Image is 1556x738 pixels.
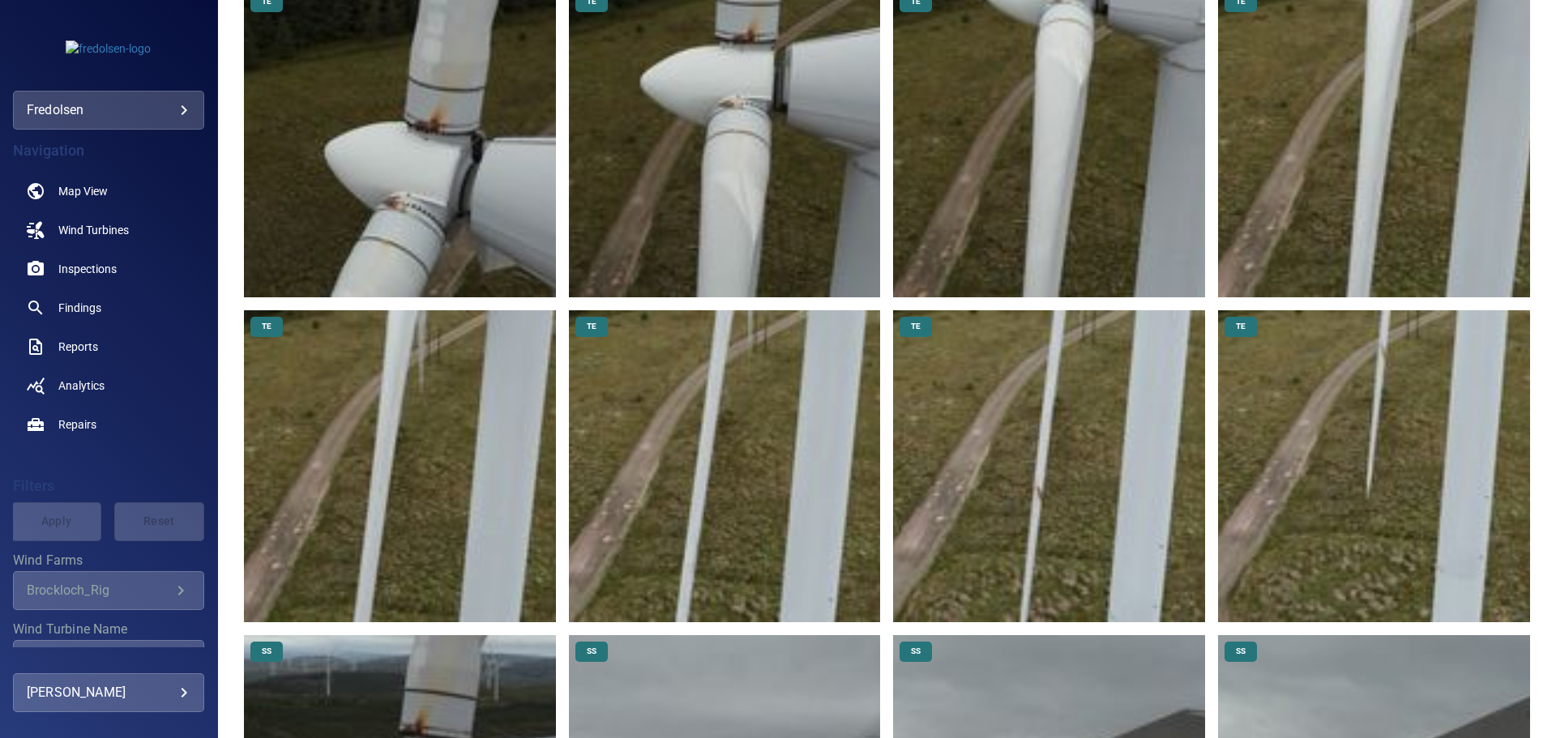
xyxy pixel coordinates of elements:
span: SS [1226,646,1255,657]
div: [PERSON_NAME] [27,680,190,706]
h4: Navigation [13,143,204,159]
span: Findings [58,300,101,316]
span: SS [252,646,281,657]
img: fredolsen-logo [66,41,151,57]
span: SS [577,646,606,657]
a: analytics noActive [13,366,204,405]
div: fredolsen [27,97,190,123]
div: Brockloch_Rig [27,582,171,598]
span: TE [901,321,930,332]
span: Repairs [58,416,96,433]
span: Reports [58,339,98,355]
span: Analytics [58,378,105,394]
span: Wind Turbines [58,222,129,238]
a: map noActive [13,172,204,211]
a: inspections noActive [13,250,204,288]
div: Wind Farms [13,571,204,610]
span: TE [577,321,606,332]
label: Wind Turbine Name [13,623,204,636]
span: Inspections [58,261,117,277]
span: TE [252,321,281,332]
span: SS [901,646,930,657]
a: windturbines noActive [13,211,204,250]
h4: Filters [13,478,204,494]
span: Map View [58,183,108,199]
span: TE [1226,321,1255,332]
div: Wind Turbine Name [13,640,204,679]
div: fredolsen [13,91,204,130]
label: Wind Farms [13,554,204,567]
a: repairs noActive [13,405,204,444]
a: findings noActive [13,288,204,327]
a: reports noActive [13,327,204,366]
